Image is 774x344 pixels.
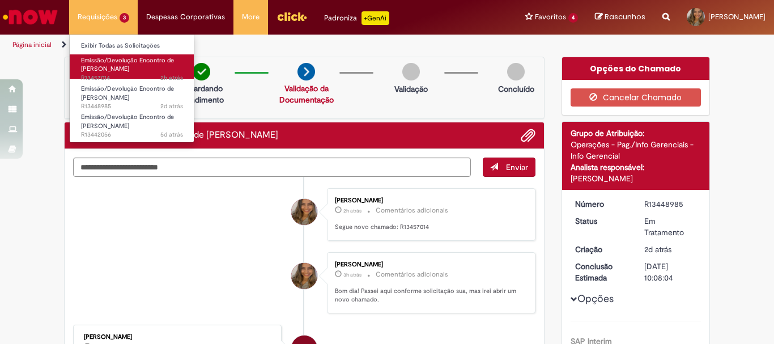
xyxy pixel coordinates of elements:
span: Emissão/Devolução Encontro de [PERSON_NAME] [81,56,174,74]
p: Aguardando atendimento [174,83,229,105]
div: Operações - Pag./Info Gerenciais - Info Gerencial [571,139,701,162]
span: Enviar [506,162,528,172]
p: Concluído [498,83,534,95]
small: Comentários adicionais [376,270,448,279]
span: 2h atrás [160,74,183,82]
span: R13457014 [81,74,183,83]
div: [PERSON_NAME] [84,334,273,341]
a: Validação da Documentação [279,83,334,105]
div: Opções do Chamado [562,57,710,80]
span: [PERSON_NAME] [708,12,766,22]
img: check-circle-green.png [193,63,210,80]
time: 23/08/2025 15:25:46 [160,130,183,139]
div: [PERSON_NAME] [571,173,701,184]
dt: Número [567,198,636,210]
span: Despesas Corporativas [146,11,225,23]
span: 2d atrás [644,244,671,254]
p: Bom dia! Passei aqui conforme solicitação sua, mas irei abrir um novo chamado. [335,287,524,304]
a: Rascunhos [595,12,645,23]
span: 2d atrás [160,102,183,111]
a: Aberto R13448985 : Emissão/Devolução Encontro de Contas Fornecedor [70,83,194,107]
button: Cancelar Chamado [571,88,701,107]
button: Adicionar anexos [521,128,535,143]
div: Analista responsável: [571,162,701,173]
a: Página inicial [12,40,52,49]
div: Em Tratamento [644,215,697,238]
a: Exibir Todas as Solicitações [70,40,194,52]
p: Validação [394,83,428,95]
span: 3 [120,13,129,23]
span: R13448985 [81,102,183,111]
time: 26/08/2025 15:15:27 [160,102,183,111]
img: arrow-next.png [297,63,315,80]
p: Segue novo chamado: R13457014 [335,223,524,232]
span: Emissão/Devolução Encontro de [PERSON_NAME] [81,84,174,102]
span: R13442056 [81,130,183,139]
div: Grupo de Atribuição: [571,128,701,139]
img: ServiceNow [1,6,59,28]
img: img-circle-grey.png [402,63,420,80]
span: Emissão/Devolução Encontro de [PERSON_NAME] [81,113,174,130]
dt: Criação [567,244,636,255]
div: [PERSON_NAME] [335,261,524,268]
textarea: Digite sua mensagem aqui... [73,158,471,177]
time: 28/08/2025 10:08:18 [343,271,362,278]
div: R13448985 [644,198,697,210]
div: Larissa Martins De Oliveira [291,263,317,289]
div: 26/08/2025 15:15:26 [644,244,697,255]
div: Larissa Martins De Oliveira [291,199,317,225]
img: click_logo_yellow_360x200.png [277,8,307,25]
span: 5d atrás [160,130,183,139]
div: [PERSON_NAME] [335,197,524,204]
ul: Trilhas de página [8,35,508,56]
span: 4 [568,13,578,23]
a: Aberto R13457014 : Emissão/Devolução Encontro de Contas Fornecedor [70,54,194,79]
span: More [242,11,260,23]
div: Padroniza [324,11,389,25]
ul: Requisições [69,34,194,143]
span: 3h atrás [343,271,362,278]
p: +GenAi [362,11,389,25]
time: 26/08/2025 15:15:26 [644,244,671,254]
button: Enviar [483,158,535,177]
dt: Conclusão Estimada [567,261,636,283]
time: 28/08/2025 11:10:59 [160,74,183,82]
time: 28/08/2025 11:12:02 [343,207,362,214]
img: img-circle-grey.png [507,63,525,80]
a: Aberto R13442056 : Emissão/Devolução Encontro de Contas Fornecedor [70,111,194,135]
span: 2h atrás [343,207,362,214]
span: Favoritos [535,11,566,23]
div: [DATE] 10:08:04 [644,261,697,283]
small: Comentários adicionais [376,206,448,215]
span: Rascunhos [605,11,645,22]
span: Requisições [78,11,117,23]
dt: Status [567,215,636,227]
